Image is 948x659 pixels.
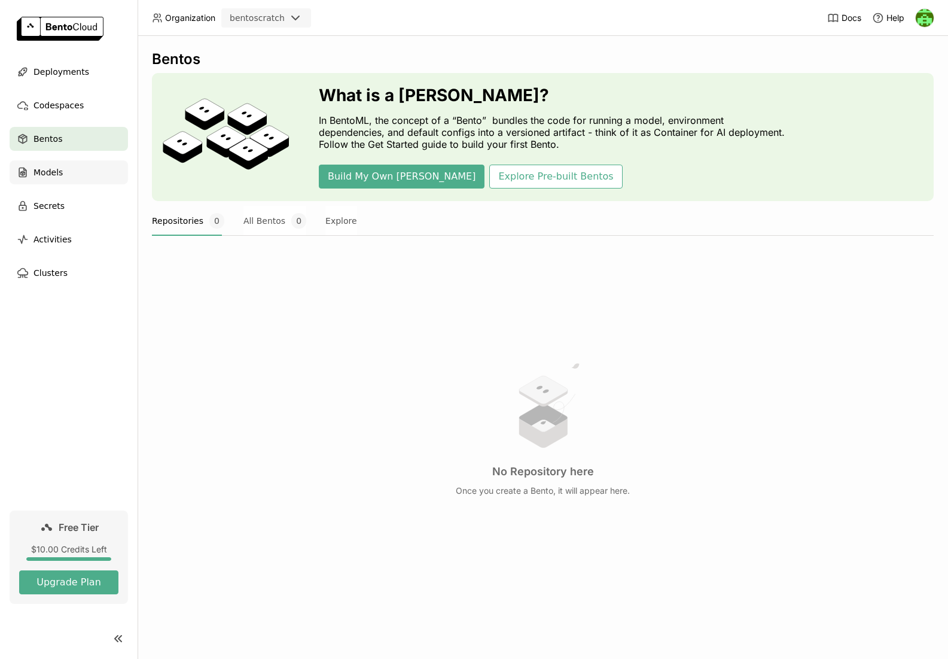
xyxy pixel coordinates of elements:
span: Organization [165,13,215,23]
button: All Bentos [243,206,306,236]
a: Secrets [10,194,128,218]
span: Deployments [33,65,89,79]
span: Clusters [33,266,68,280]
p: Once you create a Bento, it will appear here. [456,485,630,496]
span: 0 [291,213,306,229]
button: Explore Pre-built Bentos [489,165,622,189]
a: Activities [10,227,128,251]
h3: No Repository here [492,465,594,478]
a: Codespaces [10,93,128,117]
a: Deployments [10,60,128,84]
h3: What is a [PERSON_NAME]? [319,86,791,105]
span: Activities [33,232,72,247]
span: Secrets [33,199,65,213]
span: Codespaces [33,98,84,113]
a: Models [10,160,128,184]
img: no results [498,360,588,451]
span: Bentos [33,132,62,146]
span: Help [886,13,904,23]
a: Docs [827,12,861,24]
div: bentoscratch [230,12,285,24]
span: Docs [842,13,861,23]
input: Selected bentoscratch. [286,13,287,25]
div: Help [872,12,904,24]
button: Build My Own [PERSON_NAME] [319,165,484,189]
button: Explore [325,206,357,236]
img: andre austin [916,9,934,27]
button: Repositories [152,206,224,236]
div: $10.00 Credits Left [19,544,118,555]
a: Free Tier$10.00 Credits LeftUpgrade Plan [10,511,128,604]
div: Bentos [152,50,934,68]
span: Free Tier [59,521,99,533]
a: Clusters [10,261,128,285]
img: logo [17,17,103,41]
img: cover onboarding [161,98,290,177]
button: Upgrade Plan [19,570,118,594]
span: 0 [209,213,224,229]
p: In BentoML, the concept of a “Bento” bundles the code for running a model, environment dependenci... [319,114,791,150]
a: Bentos [10,127,128,151]
span: Models [33,165,63,180]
